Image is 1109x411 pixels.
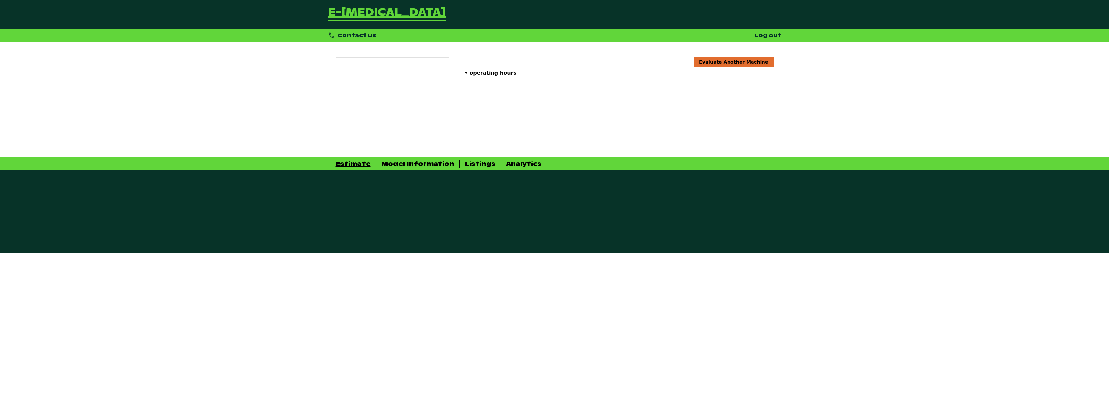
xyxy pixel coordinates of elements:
[506,160,541,168] div: Analytics
[754,32,781,39] a: Log out
[694,57,773,67] a: Evaluate Another Machine
[328,32,377,39] div: Contact Us
[328,8,446,21] a: Go Back to Homepage
[465,70,774,76] p: • operating hours
[381,160,454,168] div: Model Information
[338,32,376,39] span: Contact Us
[336,160,371,168] div: Estimate
[465,160,495,168] div: Listings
